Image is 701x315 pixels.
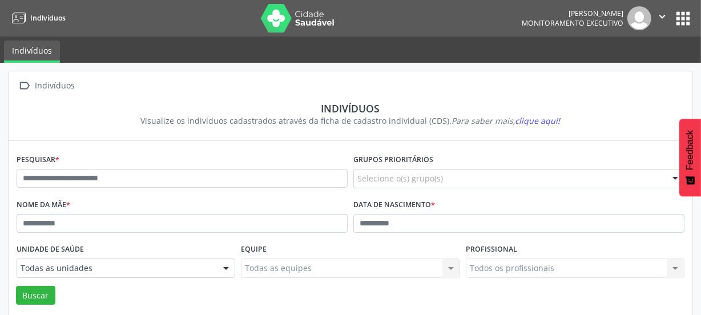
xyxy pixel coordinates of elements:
[21,262,212,274] span: Todas as unidades
[685,130,695,170] span: Feedback
[17,78,33,94] i: 
[627,6,651,30] img: img
[241,241,267,259] label: Equipe
[8,9,66,27] a: Indivíduos
[515,115,561,126] span: clique aqui!
[17,151,59,169] label: Pesquisar
[16,286,55,305] button: Buscar
[466,241,517,259] label: Profissional
[673,9,693,29] button: apps
[522,18,623,28] span: Monitoramento Executivo
[17,78,77,94] a:  Indivíduos
[30,13,66,23] span: Indivíduos
[679,119,701,196] button: Feedback - Mostrar pesquisa
[25,102,676,115] div: Indivíduos
[357,172,443,184] span: Selecione o(s) grupo(s)
[17,196,70,214] label: Nome da mãe
[17,241,84,259] label: Unidade de saúde
[25,115,676,127] div: Visualize os indivíduos cadastrados através da ficha de cadastro individual (CDS).
[33,78,77,94] div: Indivíduos
[522,9,623,18] div: [PERSON_NAME]
[656,10,668,23] i: 
[651,6,673,30] button: 
[452,115,561,126] i: Para saber mais,
[353,196,435,214] label: Data de nascimento
[353,151,433,169] label: Grupos prioritários
[4,41,60,63] a: Indivíduos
